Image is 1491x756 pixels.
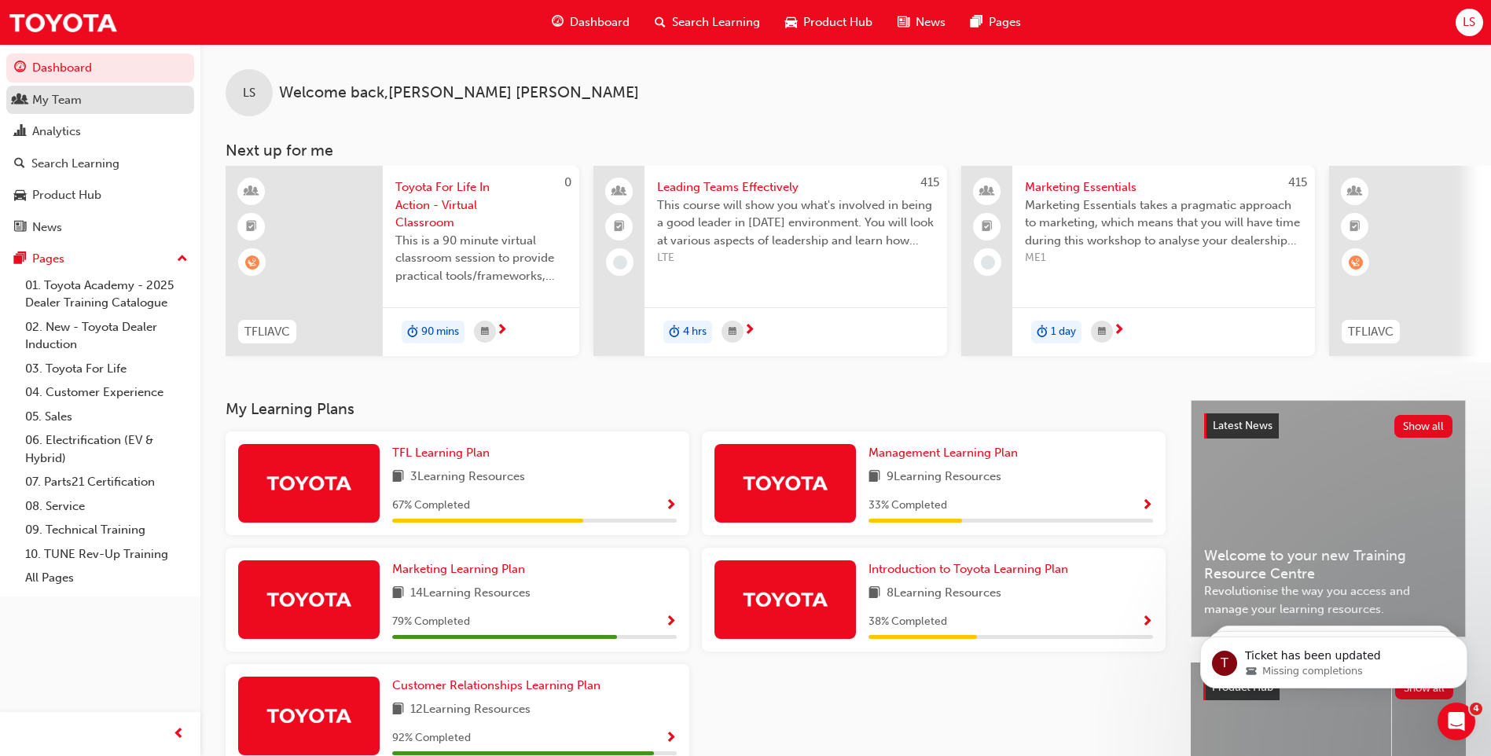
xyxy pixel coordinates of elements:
[6,50,194,244] button: DashboardMy TeamAnalyticsSearch LearningProduct HubNews
[1349,255,1363,270] span: learningRecordVerb_WAITLIST-icon
[226,166,579,356] a: 0TFLIAVCToyota For Life In Action - Virtual ClassroomThis is a 90 minute virtual classroom sessio...
[1204,413,1452,439] a: Latest NewsShow all
[1470,703,1482,715] span: 4
[14,94,26,108] span: people-icon
[1204,582,1452,618] span: Revolutionise the way you access and manage your learning resources.
[961,166,1315,356] a: 415Marketing EssentialsMarketing Essentials takes a pragmatic approach to marketing, which means ...
[14,125,26,139] span: chart-icon
[19,566,194,590] a: All Pages
[869,562,1068,576] span: Introduction to Toyota Learning Plan
[869,613,947,631] span: 38 % Completed
[665,612,677,632] button: Show Progress
[1037,322,1048,343] span: duration-icon
[410,700,531,720] span: 12 Learning Resources
[6,244,194,273] button: Pages
[642,6,773,39] a: search-iconSearch Learning
[1025,196,1302,250] span: Marketing Essentials takes a pragmatic approach to marketing, which means that you will have time...
[1213,419,1272,432] span: Latest News
[773,6,885,39] a: car-iconProduct Hub
[266,469,352,497] img: Trak
[898,13,909,32] span: news-icon
[32,218,62,237] div: News
[539,6,642,39] a: guage-iconDashboard
[410,468,525,487] span: 3 Learning Resources
[1098,322,1106,342] span: calendar-icon
[392,497,470,515] span: 67 % Completed
[1141,496,1153,516] button: Show Progress
[266,702,352,729] img: Trak
[1191,400,1466,637] a: Latest NewsShow allWelcome to your new Training Resource CentreRevolutionise the way you access a...
[243,84,255,102] span: LS
[32,250,64,268] div: Pages
[392,700,404,720] span: book-icon
[742,469,828,497] img: Trak
[392,562,525,576] span: Marketing Learning Plan
[683,323,707,341] span: 4 hrs
[1394,415,1453,438] button: Show all
[6,213,194,242] a: News
[496,324,508,338] span: next-icon
[869,584,880,604] span: book-icon
[392,677,607,695] a: Customer Relationships Learning Plan
[14,221,26,235] span: news-icon
[665,728,677,748] button: Show Progress
[392,584,404,604] span: book-icon
[989,13,1021,31] span: Pages
[657,178,935,196] span: Leading Teams Effectively
[19,273,194,315] a: 01. Toyota Academy - 2025 Dealer Training Catalogue
[6,117,194,146] a: Analytics
[6,149,194,178] a: Search Learning
[31,155,119,173] div: Search Learning
[1204,547,1452,582] span: Welcome to your new Training Resource Centre
[920,175,939,189] span: 415
[655,13,666,32] span: search-icon
[916,13,946,31] span: News
[14,157,25,171] span: search-icon
[744,324,755,338] span: next-icon
[392,446,490,460] span: TFL Learning Plan
[173,725,185,744] span: prev-icon
[1288,175,1307,189] span: 415
[32,123,81,141] div: Analytics
[19,357,194,381] a: 03. Toyota For Life
[669,322,680,343] span: duration-icon
[971,13,982,32] span: pages-icon
[395,232,567,285] span: This is a 90 minute virtual classroom session to provide practical tools/frameworks, behaviours a...
[8,5,118,40] img: Trak
[392,560,531,578] a: Marketing Learning Plan
[981,255,995,270] span: learningRecordVerb_NONE-icon
[392,613,470,631] span: 79 % Completed
[392,729,471,747] span: 92 % Completed
[6,53,194,83] a: Dashboard
[887,584,1001,604] span: 8 Learning Resources
[246,182,257,202] span: learningResourceType_INSTRUCTOR_LED-icon
[19,315,194,357] a: 02. New - Toyota Dealer Induction
[665,499,677,513] span: Show Progress
[869,446,1018,460] span: Management Learning Plan
[982,217,993,237] span: booktick-icon
[19,428,194,470] a: 06. Electrification (EV & Hybrid)
[410,584,531,604] span: 14 Learning Resources
[1051,323,1076,341] span: 1 day
[958,6,1034,39] a: pages-iconPages
[19,494,194,519] a: 08. Service
[6,181,194,210] a: Product Hub
[407,322,418,343] span: duration-icon
[593,166,947,356] a: 415Leading Teams EffectivelyThis course will show you what's involved in being a good leader in [...
[869,497,947,515] span: 33 % Completed
[869,444,1024,462] a: Management Learning Plan
[657,249,935,267] span: LTE
[6,86,194,115] a: My Team
[552,13,564,32] span: guage-icon
[14,252,26,266] span: pages-icon
[279,84,639,102] span: Welcome back , [PERSON_NAME] [PERSON_NAME]
[481,322,489,342] span: calendar-icon
[392,468,404,487] span: book-icon
[665,496,677,516] button: Show Progress
[19,470,194,494] a: 07. Parts21 Certification
[742,585,828,613] img: Trak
